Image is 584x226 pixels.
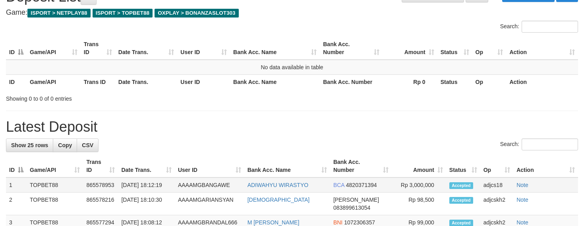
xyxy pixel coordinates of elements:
[333,205,370,211] span: Copy 083899613054 to clipboard
[472,74,507,89] th: Op
[6,92,238,103] div: Showing 0 to 0 of 0 entries
[500,21,578,33] label: Search:
[175,193,244,215] td: AAAAMGARIANSYAN
[27,37,81,60] th: Game/API: activate to sort column ascending
[513,155,578,177] th: Action: activate to sort column ascending
[81,74,115,89] th: Trans ID
[6,74,27,89] th: ID
[6,9,578,17] h4: Game:
[320,37,383,60] th: Bank Acc. Number: activate to sort column ascending
[333,182,344,188] span: BCA
[58,142,72,148] span: Copy
[6,193,27,215] td: 2
[248,219,300,226] a: M [PERSON_NAME]
[175,155,244,177] th: User ID: activate to sort column ascending
[516,219,528,226] a: Note
[155,9,239,18] span: OXPLAY > BONANZASLOT303
[118,193,175,215] td: [DATE] 18:10:30
[248,197,310,203] a: [DEMOGRAPHIC_DATA]
[392,177,446,193] td: Rp 3,000,000
[53,138,77,152] a: Copy
[27,9,91,18] span: ISPORT > NETPLAY88
[392,193,446,215] td: Rp 98,500
[480,155,514,177] th: Op: activate to sort column ascending
[383,74,437,89] th: Rp 0
[11,142,48,148] span: Show 25 rows
[6,119,578,135] h1: Latest Deposit
[118,155,175,177] th: Date Trans.: activate to sort column ascending
[177,74,230,89] th: User ID
[522,21,578,33] input: Search:
[480,193,514,215] td: adjcskh2
[320,74,383,89] th: Bank Acc. Number
[480,177,514,193] td: adjcs18
[500,138,578,150] label: Search:
[522,138,578,150] input: Search:
[6,177,27,193] td: 1
[77,138,99,152] a: CSV
[449,182,473,189] span: Accepted
[6,60,578,75] td: No data available in table
[449,197,473,204] span: Accepted
[437,37,472,60] th: Status: activate to sort column ascending
[177,37,230,60] th: User ID: activate to sort column ascending
[6,138,53,152] a: Show 25 rows
[115,37,178,60] th: Date Trans.: activate to sort column ascending
[81,37,115,60] th: Trans ID: activate to sort column ascending
[506,37,578,60] th: Action: activate to sort column ascending
[93,9,153,18] span: ISPORT > TOPBET88
[506,74,578,89] th: Action
[516,182,528,188] a: Note
[27,193,83,215] td: TOPBET88
[437,74,472,89] th: Status
[516,197,528,203] a: Note
[333,197,379,203] span: [PERSON_NAME]
[333,219,342,226] span: BNI
[6,37,27,60] th: ID: activate to sort column descending
[346,182,377,188] span: Copy 4820371394 to clipboard
[83,193,118,215] td: 865578216
[6,155,27,177] th: ID: activate to sort column descending
[344,219,375,226] span: Copy 1072306357 to clipboard
[248,182,309,188] a: ADIWAHYU WIRASTYO
[446,155,480,177] th: Status: activate to sort column ascending
[230,37,320,60] th: Bank Acc. Name: activate to sort column ascending
[383,37,437,60] th: Amount: activate to sort column ascending
[27,74,81,89] th: Game/API
[115,74,178,89] th: Date Trans.
[118,177,175,193] td: [DATE] 18:12:19
[392,155,446,177] th: Amount: activate to sort column ascending
[83,177,118,193] td: 865578953
[244,155,330,177] th: Bank Acc. Name: activate to sort column ascending
[330,155,392,177] th: Bank Acc. Number: activate to sort column ascending
[175,177,244,193] td: AAAAMGBANGAWE
[83,155,118,177] th: Trans ID: activate to sort column ascending
[82,142,93,148] span: CSV
[27,177,83,193] td: TOPBET88
[472,37,507,60] th: Op: activate to sort column ascending
[27,155,83,177] th: Game/API: activate to sort column ascending
[230,74,320,89] th: Bank Acc. Name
